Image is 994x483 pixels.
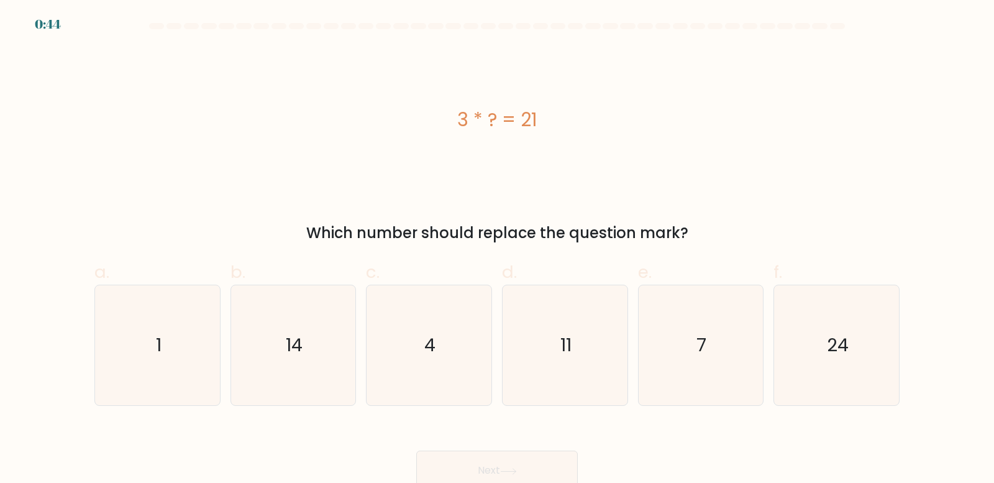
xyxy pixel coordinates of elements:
span: e. [638,260,652,284]
text: 4 [425,333,436,358]
span: c. [366,260,380,284]
div: 3 * ? = 21 [94,106,900,134]
text: 7 [697,333,707,358]
span: d. [502,260,517,284]
span: b. [230,260,245,284]
text: 11 [560,333,572,358]
text: 1 [156,333,162,358]
text: 14 [286,333,303,358]
text: 24 [827,333,849,358]
span: f. [773,260,782,284]
span: a. [94,260,109,284]
div: Which number should replace the question mark? [102,222,892,244]
div: 0:44 [35,15,61,34]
